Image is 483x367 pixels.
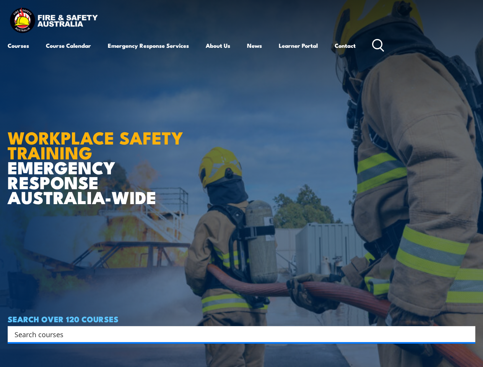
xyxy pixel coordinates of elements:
[8,315,475,323] h4: SEARCH OVER 120 COURSES
[8,124,183,165] strong: WORKPLACE SAFETY TRAINING
[8,110,195,205] h1: EMERGENCY RESPONSE AUSTRALIA-WIDE
[15,328,459,340] input: Search input
[108,36,189,55] a: Emergency Response Services
[16,329,460,339] form: Search form
[206,36,230,55] a: About Us
[247,36,262,55] a: News
[335,36,356,55] a: Contact
[279,36,318,55] a: Learner Portal
[8,36,29,55] a: Courses
[46,36,91,55] a: Course Calendar
[462,329,473,339] button: Search magnifier button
